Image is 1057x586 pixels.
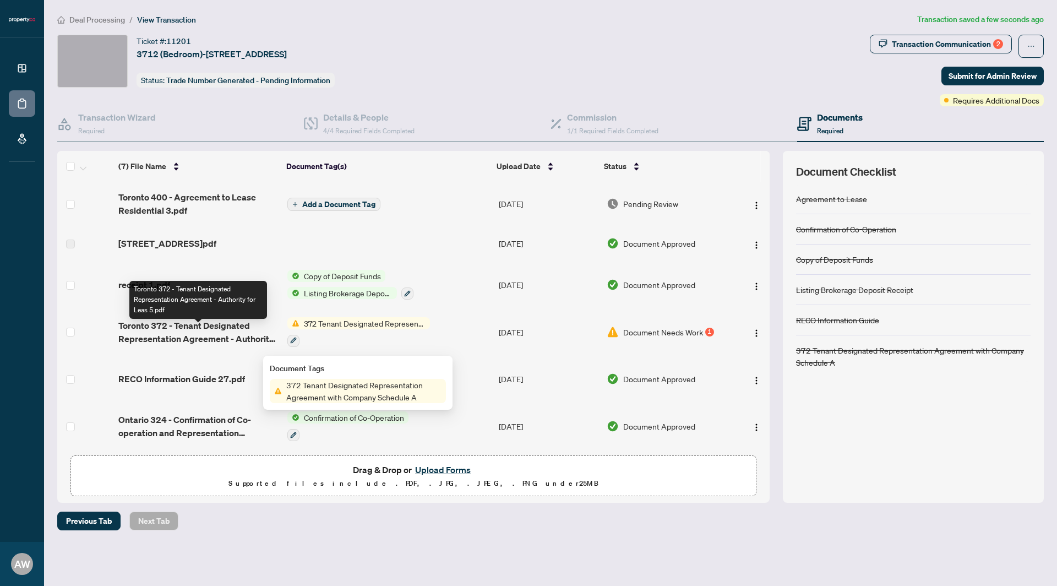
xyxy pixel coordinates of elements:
[270,362,446,375] div: Document Tags
[118,191,279,217] span: Toronto 400 - Agreement to Lease Residential 3.pdf
[287,317,299,329] img: Status Icon
[752,241,761,249] img: Logo
[623,373,695,385] span: Document Approved
[66,512,112,530] span: Previous Tab
[796,344,1031,368] div: 372 Tenant Designated Representation Agreement with Company Schedule A
[494,403,602,450] td: [DATE]
[270,385,282,397] img: Status Icon
[567,127,658,135] span: 1/1 Required Fields Completed
[118,278,170,291] span: receipt 1.pdf
[287,287,299,299] img: Status Icon
[57,512,121,530] button: Previous Tab
[78,477,749,490] p: Supported files include .PDF, .JPG, .JPEG, .PNG under 25 MB
[705,328,714,337] div: 1
[623,326,703,338] span: Document Needs Work
[78,127,105,135] span: Required
[748,195,765,213] button: Logo
[137,73,335,88] div: Status:
[118,372,245,386] span: RECO Information Guide 27.pdf
[607,237,619,249] img: Document Status
[299,287,397,299] span: Listing Brokerage Deposit Receipt
[941,67,1044,85] button: Submit for Admin Review
[949,67,1037,85] span: Submit for Admin Review
[129,13,133,26] li: /
[1027,42,1035,50] span: ellipsis
[494,182,602,226] td: [DATE]
[494,226,602,261] td: [DATE]
[492,151,600,182] th: Upload Date
[287,270,299,282] img: Status Icon
[118,160,166,172] span: (7) File Name
[323,111,415,124] h4: Details & People
[748,276,765,294] button: Logo
[623,198,678,210] span: Pending Review
[607,420,619,432] img: Document Status
[166,36,191,46] span: 11201
[494,356,602,403] td: [DATE]
[494,261,602,308] td: [DATE]
[892,35,1003,53] div: Transaction Communication
[494,308,602,356] td: [DATE]
[917,13,1044,26] article: Transaction saved a few seconds ago
[78,111,156,124] h4: Transaction Wizard
[69,15,125,25] span: Deal Processing
[604,160,626,172] span: Status
[796,223,896,235] div: Confirmation of Co-Operation
[796,253,873,265] div: Copy of Deposit Funds
[817,111,863,124] h4: Documents
[302,200,375,208] span: Add a Document Tag
[9,17,35,23] img: logo
[748,417,765,435] button: Logo
[71,456,756,497] span: Drag & Drop orUpload FormsSupported files include .PDF, .JPG, .JPEG, .PNG under25MB
[497,160,541,172] span: Upload Date
[166,75,330,85] span: Trade Number Generated - Pending Information
[137,35,191,47] div: Ticket #:
[323,127,415,135] span: 4/4 Required Fields Completed
[752,201,761,210] img: Logo
[299,270,385,282] span: Copy of Deposit Funds
[114,151,282,182] th: (7) File Name
[623,237,695,249] span: Document Approved
[118,237,216,250] span: [STREET_ADDRESS]pdf
[287,411,408,441] button: Status IconConfirmation of Co-Operation
[282,379,446,403] span: 372 Tenant Designated Representation Agreement with Company Schedule A
[118,413,279,439] span: Ontario 324 - Confirmation of Co-operation and Representation Tenant.pdf
[748,370,765,388] button: Logo
[993,39,1003,49] div: 2
[567,111,658,124] h4: Commission
[353,463,474,477] span: Drag & Drop or
[748,235,765,252] button: Logo
[607,373,619,385] img: Document Status
[752,282,761,291] img: Logo
[796,284,913,296] div: Listing Brokerage Deposit Receipt
[282,151,492,182] th: Document Tag(s)
[796,314,879,326] div: RECO Information Guide
[287,197,380,211] button: Add a Document Tag
[817,127,843,135] span: Required
[412,463,474,477] button: Upload Forms
[870,35,1012,53] button: Transaction Communication2
[14,556,30,572] span: AW
[623,279,695,291] span: Document Approved
[287,198,380,211] button: Add a Document Tag
[129,512,178,530] button: Next Tab
[287,270,413,300] button: Status IconCopy of Deposit FundsStatus IconListing Brokerage Deposit Receipt
[137,15,196,25] span: View Transaction
[607,326,619,338] img: Document Status
[299,317,430,329] span: 372 Tenant Designated Representation Agreement with Company Schedule A
[118,319,279,345] span: Toronto 372 - Tenant Designated Representation Agreement - Authority for Leas 5.pdf
[623,420,695,432] span: Document Approved
[752,376,761,385] img: Logo
[796,164,896,180] span: Document Checklist
[287,411,299,424] img: Status Icon
[752,329,761,338] img: Logo
[57,16,65,24] span: home
[748,323,765,341] button: Logo
[600,151,729,182] th: Status
[607,279,619,291] img: Document Status
[796,193,867,205] div: Agreement to Lease
[292,202,298,207] span: plus
[287,317,430,347] button: Status Icon372 Tenant Designated Representation Agreement with Company Schedule A
[752,423,761,432] img: Logo
[607,198,619,210] img: Document Status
